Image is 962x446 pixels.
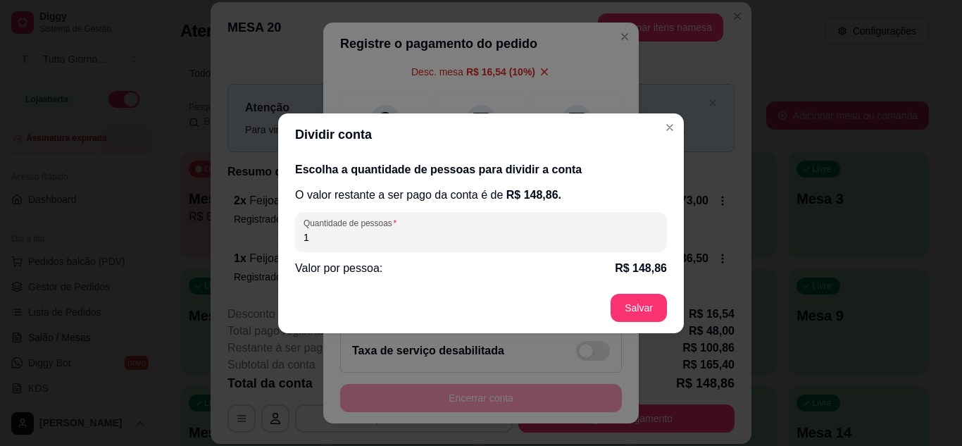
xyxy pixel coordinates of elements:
button: Salvar [611,294,667,322]
header: Dividir conta [278,113,684,156]
h2: Escolha a quantidade de pessoas para dividir a conta [295,161,667,178]
p: R$ 148,86 [615,260,667,277]
label: Quantidade de pessoas [304,217,401,229]
p: O valor restante a ser pago da conta é de [295,187,667,204]
button: Close [658,116,681,139]
input: Quantidade de pessoas [304,230,658,244]
p: Valor por pessoa: [295,260,382,277]
span: R$ 148,86 . [506,189,561,201]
